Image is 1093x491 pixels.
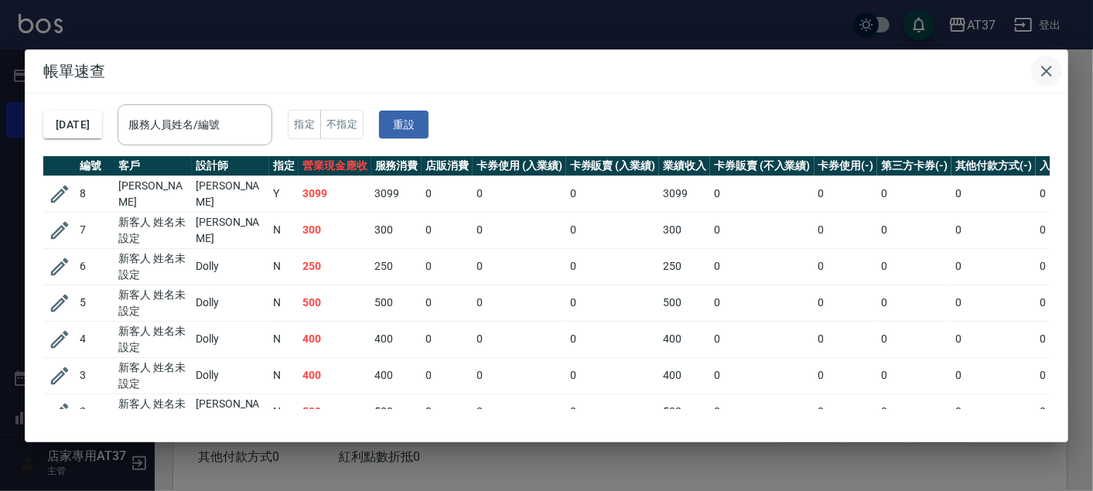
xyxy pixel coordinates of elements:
[473,156,566,176] th: 卡券使用 (入業績)
[422,285,473,321] td: 0
[114,248,192,285] td: 新客人 姓名未設定
[269,176,299,212] td: Y
[877,212,951,248] td: 0
[951,156,1037,176] th: 其他付款方式(-)
[815,176,878,212] td: 0
[192,357,269,394] td: Dolly
[192,176,269,212] td: [PERSON_NAME]
[269,285,299,321] td: N
[659,212,710,248] td: 300
[114,321,192,357] td: 新客人 姓名未設定
[877,176,951,212] td: 0
[473,285,566,321] td: 0
[299,212,371,248] td: 300
[566,285,660,321] td: 0
[710,394,814,430] td: 0
[269,321,299,357] td: N
[815,321,878,357] td: 0
[422,357,473,394] td: 0
[299,176,371,212] td: 3099
[951,285,1037,321] td: 0
[299,156,371,176] th: 營業現金應收
[815,394,878,430] td: 0
[566,156,660,176] th: 卡券販賣 (入業績)
[269,212,299,248] td: N
[473,212,566,248] td: 0
[815,156,878,176] th: 卡券使用(-)
[379,111,429,139] button: 重設
[269,248,299,285] td: N
[422,176,473,212] td: 0
[371,176,422,212] td: 3099
[566,212,660,248] td: 0
[659,285,710,321] td: 500
[710,176,814,212] td: 0
[76,285,114,321] td: 5
[371,156,422,176] th: 服務消費
[877,357,951,394] td: 0
[473,248,566,285] td: 0
[299,321,371,357] td: 400
[566,176,660,212] td: 0
[815,212,878,248] td: 0
[269,156,299,176] th: 指定
[114,156,192,176] th: 客戶
[192,248,269,285] td: Dolly
[269,357,299,394] td: N
[877,248,951,285] td: 0
[299,285,371,321] td: 500
[710,285,814,321] td: 0
[815,285,878,321] td: 0
[192,394,269,430] td: [PERSON_NAME]
[566,357,660,394] td: 0
[473,394,566,430] td: 0
[951,394,1037,430] td: 0
[710,156,814,176] th: 卡券販賣 (不入業績)
[659,248,710,285] td: 250
[192,212,269,248] td: [PERSON_NAME]
[114,285,192,321] td: 新客人 姓名未設定
[473,357,566,394] td: 0
[951,357,1037,394] td: 0
[320,110,364,140] button: 不指定
[710,212,814,248] td: 0
[192,156,269,176] th: 設計師
[659,321,710,357] td: 400
[422,156,473,176] th: 店販消費
[566,248,660,285] td: 0
[951,212,1037,248] td: 0
[288,110,321,140] button: 指定
[710,321,814,357] td: 0
[815,248,878,285] td: 0
[371,285,422,321] td: 500
[371,394,422,430] td: 500
[299,394,371,430] td: 500
[43,111,102,139] button: [DATE]
[422,394,473,430] td: 0
[815,357,878,394] td: 0
[76,156,114,176] th: 編號
[422,212,473,248] td: 0
[951,248,1037,285] td: 0
[710,357,814,394] td: 0
[710,248,814,285] td: 0
[114,357,192,394] td: 新客人 姓名未設定
[566,394,660,430] td: 0
[76,176,114,212] td: 8
[659,357,710,394] td: 400
[473,176,566,212] td: 0
[371,212,422,248] td: 300
[76,357,114,394] td: 3
[659,156,710,176] th: 業績收入
[25,49,1068,93] h2: 帳單速查
[659,394,710,430] td: 500
[269,394,299,430] td: N
[114,176,192,212] td: [PERSON_NAME]
[114,394,192,430] td: 新客人 姓名未設定
[877,321,951,357] td: 0
[371,357,422,394] td: 400
[299,357,371,394] td: 400
[76,321,114,357] td: 4
[473,321,566,357] td: 0
[192,321,269,357] td: Dolly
